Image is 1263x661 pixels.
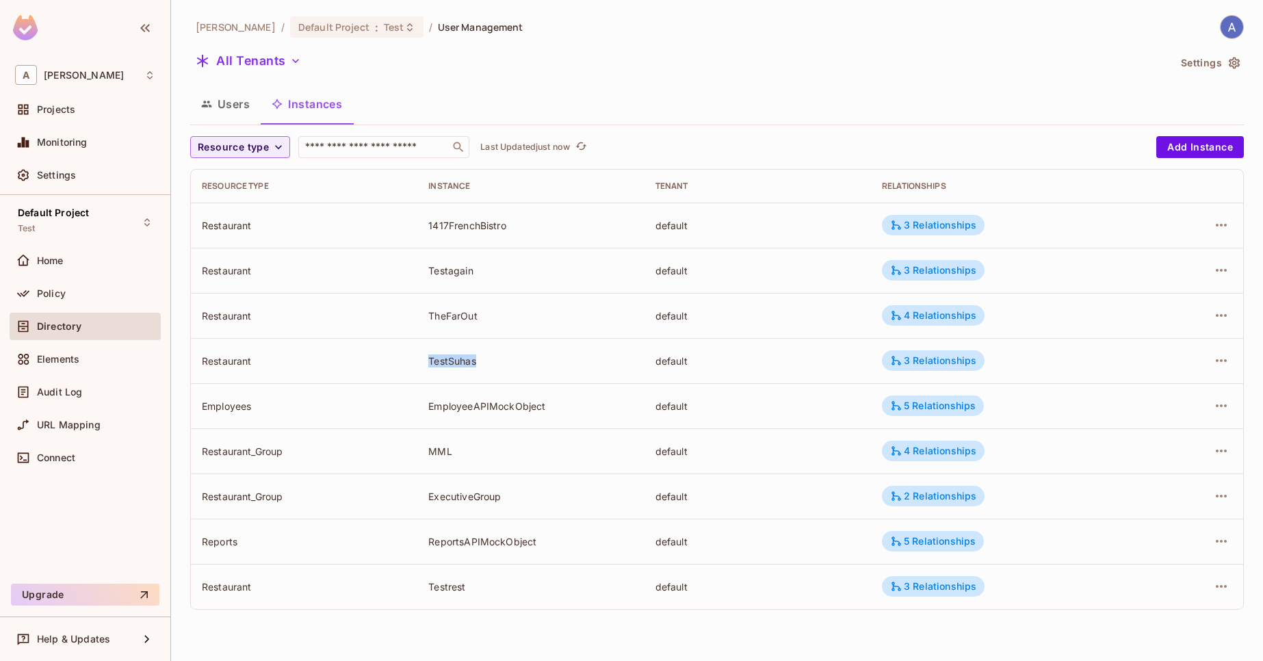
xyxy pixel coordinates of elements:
[890,264,976,276] div: 3 Relationships
[37,634,110,645] span: Help & Updates
[1221,16,1243,38] img: Akash Kinage
[202,400,406,413] div: Employees
[202,181,406,192] div: Resource type
[428,580,633,593] div: Testrest
[890,354,976,367] div: 3 Relationships
[196,21,276,34] span: the active workspace
[37,387,82,398] span: Audit Log
[202,264,406,277] div: Restaurant
[428,309,633,322] div: TheFarOut
[428,219,633,232] div: 1417FrenchBistro
[428,400,633,413] div: EmployeeAPIMockObject
[37,170,76,181] span: Settings
[37,419,101,430] span: URL Mapping
[37,137,88,148] span: Monitoring
[428,535,633,548] div: ReportsAPIMockObject
[18,223,36,234] span: Test
[890,445,976,457] div: 4 Relationships
[438,21,523,34] span: User Management
[15,65,37,85] span: A
[890,309,976,322] div: 4 Relationships
[190,136,290,158] button: Resource type
[37,104,75,115] span: Projects
[13,15,38,40] img: SReyMgAAAABJRU5ErkJggg==
[37,288,66,299] span: Policy
[890,219,976,231] div: 3 Relationships
[202,445,406,458] div: Restaurant_Group
[202,535,406,548] div: Reports
[480,142,570,153] p: Last Updated just now
[384,21,404,34] span: Test
[428,445,633,458] div: MML
[655,354,860,367] div: default
[890,580,976,593] div: 3 Relationships
[573,139,589,155] button: refresh
[655,309,860,322] div: default
[37,452,75,463] span: Connect
[655,445,860,458] div: default
[1175,52,1244,74] button: Settings
[655,181,860,192] div: Tenant
[890,535,976,547] div: 5 Relationships
[37,255,64,266] span: Home
[202,354,406,367] div: Restaurant
[11,584,159,606] button: Upgrade
[428,490,633,503] div: ExecutiveGroup
[202,219,406,232] div: Restaurant
[198,139,269,156] span: Resource type
[890,490,976,502] div: 2 Relationships
[37,321,81,332] span: Directory
[429,21,432,34] li: /
[202,490,406,503] div: Restaurant_Group
[261,87,353,121] button: Instances
[428,181,633,192] div: Instance
[570,139,589,155] span: Click to refresh data
[655,580,860,593] div: default
[428,354,633,367] div: TestSuhas
[655,535,860,548] div: default
[655,400,860,413] div: default
[890,400,976,412] div: 5 Relationships
[655,264,860,277] div: default
[281,21,285,34] li: /
[428,264,633,277] div: Testagain
[374,22,379,33] span: :
[202,309,406,322] div: Restaurant
[1156,136,1244,158] button: Add Instance
[37,354,79,365] span: Elements
[44,70,124,81] span: Workspace: Akash Kinage
[18,207,89,218] span: Default Project
[575,140,587,154] span: refresh
[298,21,369,34] span: Default Project
[190,50,307,72] button: All Tenants
[882,181,1136,192] div: Relationships
[655,490,860,503] div: default
[655,219,860,232] div: default
[190,87,261,121] button: Users
[202,580,406,593] div: Restaurant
